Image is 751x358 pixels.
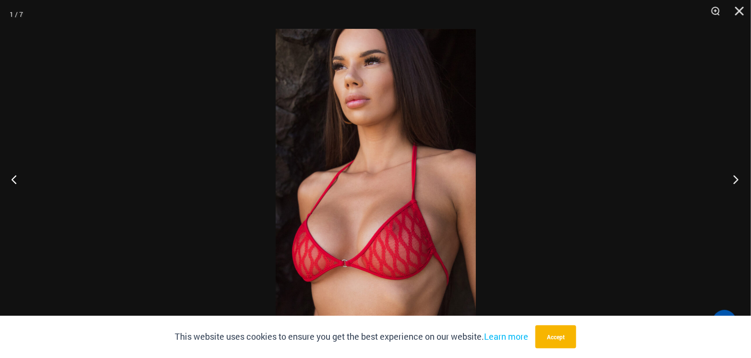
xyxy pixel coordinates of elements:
[715,155,751,203] button: Next
[484,331,528,342] a: Learn more
[175,330,528,344] p: This website uses cookies to ensure you get the best experience on our website.
[276,29,476,329] img: Crystal Waves 327 Halter Top 01
[10,7,23,22] div: 1 / 7
[535,325,576,348] button: Accept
